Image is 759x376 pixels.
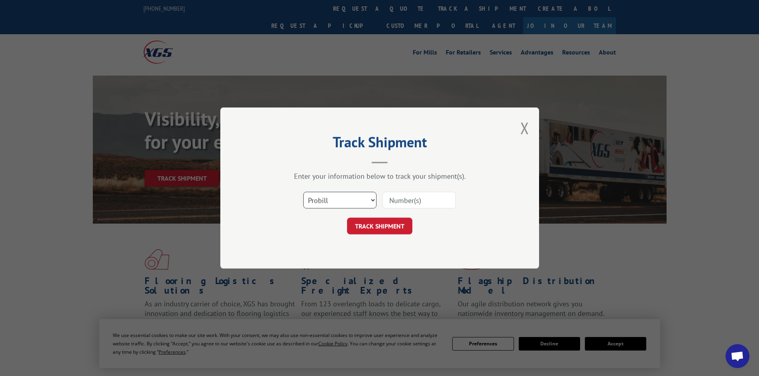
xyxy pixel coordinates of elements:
h2: Track Shipment [260,136,499,152]
a: Open chat [726,344,749,368]
input: Number(s) [382,192,456,208]
button: TRACK SHIPMENT [347,218,412,234]
button: Close modal [520,117,529,138]
div: Enter your information below to track your shipment(s). [260,171,499,181]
